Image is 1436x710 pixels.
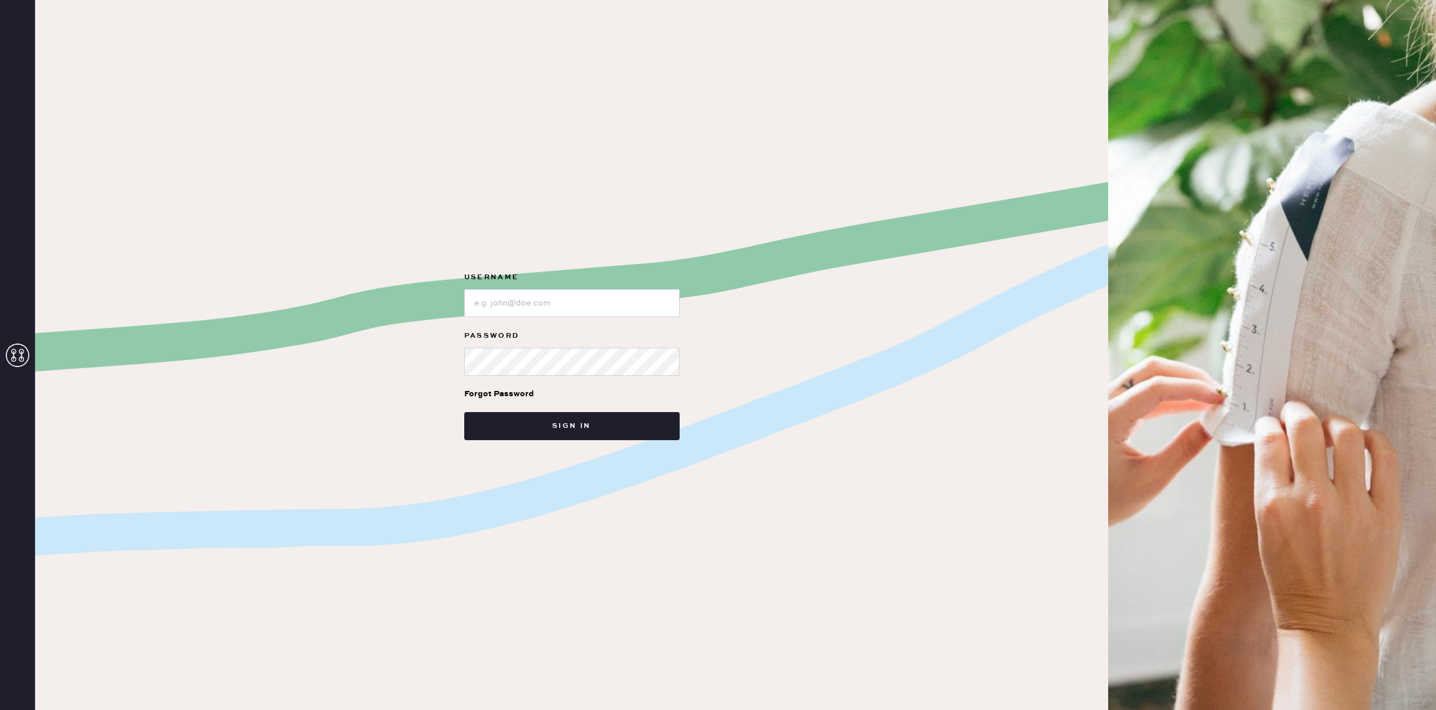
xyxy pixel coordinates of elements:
[464,376,534,412] a: Forgot Password
[464,387,534,400] div: Forgot Password
[464,270,680,284] label: Username
[464,289,680,317] input: e.g. john@doe.com
[464,329,680,343] label: Password
[464,412,680,440] button: Sign in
